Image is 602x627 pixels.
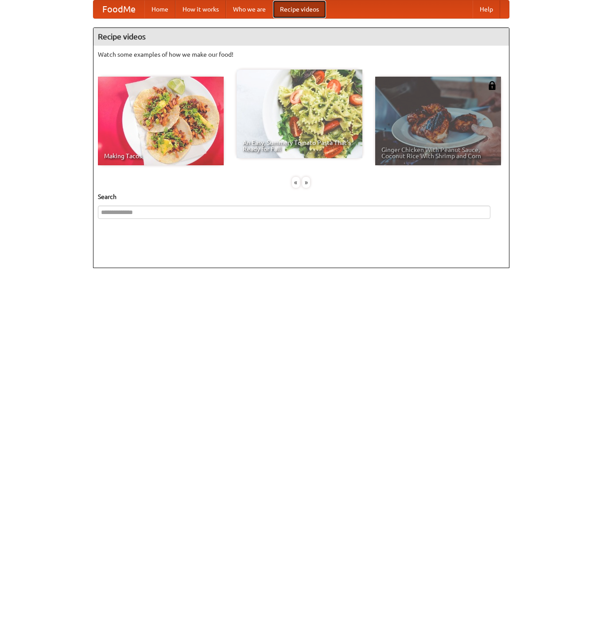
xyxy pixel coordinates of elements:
span: Making Tacos [104,153,217,159]
h5: Search [98,192,505,201]
span: An Easy, Summery Tomato Pasta That's Ready for Fall [243,140,356,152]
a: An Easy, Summery Tomato Pasta That's Ready for Fall [237,70,362,158]
div: » [302,177,310,188]
a: Help [473,0,500,18]
p: Watch some examples of how we make our food! [98,50,505,59]
div: « [292,177,300,188]
a: How it works [175,0,226,18]
a: Making Tacos [98,77,224,165]
a: Home [144,0,175,18]
a: Recipe videos [273,0,326,18]
a: FoodMe [93,0,144,18]
h4: Recipe videos [93,28,509,46]
a: Who we are [226,0,273,18]
img: 483408.png [488,81,497,90]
